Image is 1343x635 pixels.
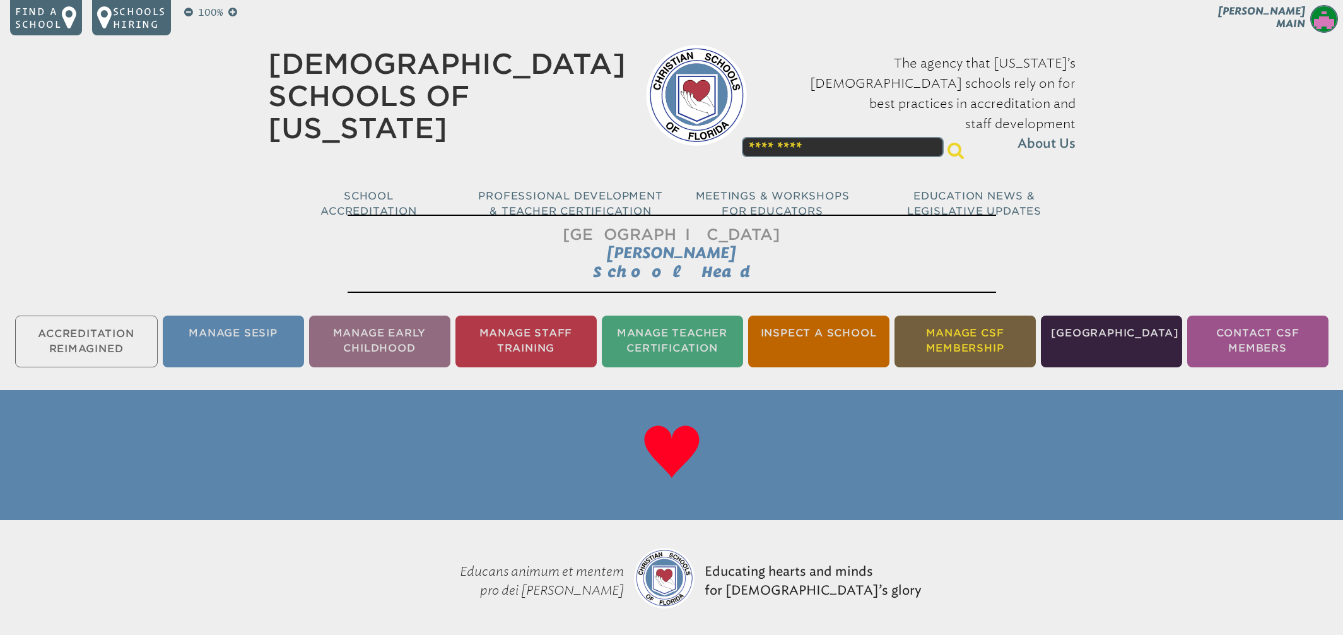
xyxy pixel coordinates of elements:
[320,190,416,217] span: School Accreditation
[602,316,743,367] li: Manage Teacher Certification
[1018,134,1076,154] span: About Us
[1218,5,1305,30] span: [PERSON_NAME] Main
[634,415,710,491] img: heart-darker.svg
[15,5,62,30] p: Find a school
[767,53,1076,154] p: The agency that [US_STATE]’s [DEMOGRAPHIC_DATA] schools rely on for best practices in accreditati...
[748,316,889,367] li: Inspect a School
[1310,5,1338,33] img: 178b7c67e2d3a5ce269b389b5b1c6228
[607,244,736,262] span: [PERSON_NAME]
[478,190,662,217] span: Professional Development & Teacher Certification
[113,5,166,30] p: Schools Hiring
[907,190,1041,217] span: Education News & Legislative Updates
[455,316,597,367] li: Manage Staff Training
[163,316,304,367] li: Manage SESIP
[696,190,850,217] span: Meetings & Workshops for Educators
[417,530,629,631] p: Educans animum et mentem pro dei [PERSON_NAME]
[309,316,450,367] li: Manage Early Childhood
[634,548,695,608] img: csf-logo-web-colors.png
[646,45,747,146] img: csf-logo-web-colors.png
[268,47,626,145] a: [DEMOGRAPHIC_DATA] Schools of [US_STATE]
[1041,316,1182,367] li: [GEOGRAPHIC_DATA]
[593,263,750,280] span: School Head
[894,316,1036,367] li: Manage CSF Membership
[196,5,226,20] p: 100%
[700,530,927,631] p: Educating hearts and minds for [DEMOGRAPHIC_DATA]’s glory
[1187,316,1328,367] li: Contact CSF Members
